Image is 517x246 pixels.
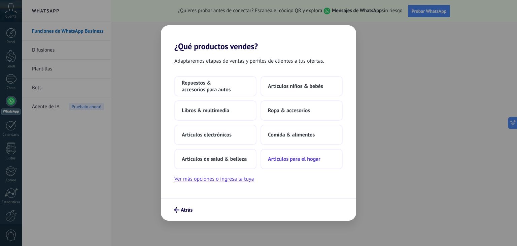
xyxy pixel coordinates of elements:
[268,156,320,162] span: Artículos para el hogar
[174,175,254,183] button: Ver más opciones o ingresa la tuya
[171,204,196,216] button: Atrás
[182,80,249,93] span: Repuestos & accesorios para autos
[182,131,232,138] span: Artículos electrónicos
[174,76,256,96] button: Repuestos & accesorios para autos
[261,149,343,169] button: Artículos para el hogar
[161,25,356,51] h2: ¿Qué productos vendes?
[268,83,323,90] span: Artículos niños & bebés
[181,208,193,212] span: Atrás
[268,107,310,114] span: Ropa & accesorios
[174,149,256,169] button: Artículos de salud & belleza
[261,76,343,96] button: Artículos niños & bebés
[182,156,247,162] span: Artículos de salud & belleza
[182,107,229,114] span: Libros & multimedia
[261,125,343,145] button: Comida & alimentos
[261,100,343,121] button: Ropa & accesorios
[268,131,315,138] span: Comida & alimentos
[174,100,256,121] button: Libros & multimedia
[174,57,324,65] span: Adaptaremos etapas de ventas y perfiles de clientes a tus ofertas.
[174,125,256,145] button: Artículos electrónicos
